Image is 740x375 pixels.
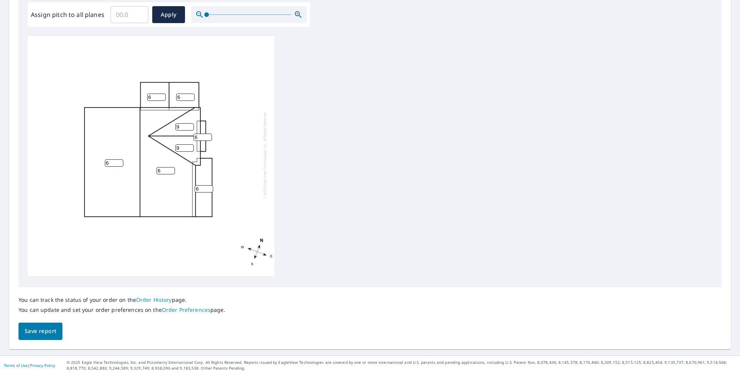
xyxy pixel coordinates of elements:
a: Privacy Policy [30,363,55,368]
input: 00.0 [111,4,148,25]
span: Apply [158,10,179,20]
p: © 2025 Eagle View Technologies, Inc. and Pictometry International Corp. All Rights Reserved. Repo... [67,360,736,371]
button: Apply [152,6,185,23]
a: Order History [136,296,172,303]
p: You can update and set your order preferences on the page. [18,306,225,313]
a: Order Preferences [162,306,210,313]
p: You can track the status of your order on the page. [18,296,225,303]
label: Assign pitch to all planes [31,10,104,19]
button: Save report [18,323,62,340]
a: Terms of Use [4,363,28,368]
span: Save report [25,326,56,336]
p: | [4,363,55,368]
